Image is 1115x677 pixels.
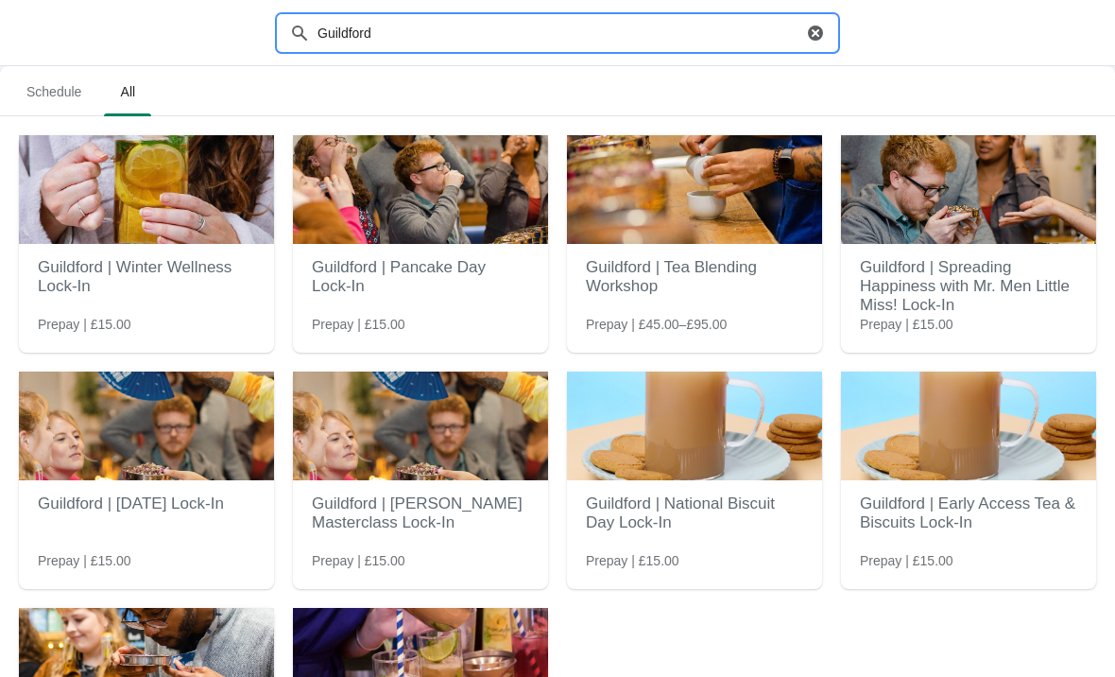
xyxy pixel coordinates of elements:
[38,485,255,523] h2: Guildford | [DATE] Lock-In
[586,485,803,542] h2: Guildford | National Biscuit Day Lock-In
[860,315,953,334] span: Prepay | £15.00
[806,24,825,43] button: Clear
[586,249,803,305] h2: Guildford | Tea Blending Workshop
[312,249,529,305] h2: Guildford | Pancake Day Lock-In
[104,75,151,109] span: All
[38,315,131,334] span: Prepay | £15.00
[841,135,1096,244] img: Guildford | Spreading Happiness with Mr. Men Little Miss! Lock-In
[38,551,131,570] span: Prepay | £15.00
[19,135,274,244] img: Guildford | Winter Wellness Lock-In
[38,249,255,305] h2: Guildford | Winter Wellness Lock-In
[860,485,1077,542] h2: Guildford | Early Access Tea & Biscuits Lock-In
[567,135,822,244] img: Guildford | Tea Blending Workshop
[19,372,274,480] img: Guildford | Easter Lock-In
[11,75,96,109] span: Schedule
[586,551,679,570] span: Prepay | £15.00
[312,315,405,334] span: Prepay | £15.00
[860,551,953,570] span: Prepay | £15.00
[293,135,548,244] img: Guildford | Pancake Day Lock-In
[293,372,548,480] img: Guildford | Earl Grey Masterclass Lock-In
[860,249,1077,324] h2: Guildford | Spreading Happiness with Mr. Men Little Miss! Lock-In
[567,372,822,480] img: Guildford | National Biscuit Day Lock-In
[312,551,405,570] span: Prepay | £15.00
[586,315,727,334] span: Prepay | £45.00–£95.00
[841,372,1096,480] img: Guildford | Early Access Tea & Biscuits Lock-In
[317,16,802,50] input: Search
[312,485,529,542] h2: Guildford | [PERSON_NAME] Masterclass Lock-In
